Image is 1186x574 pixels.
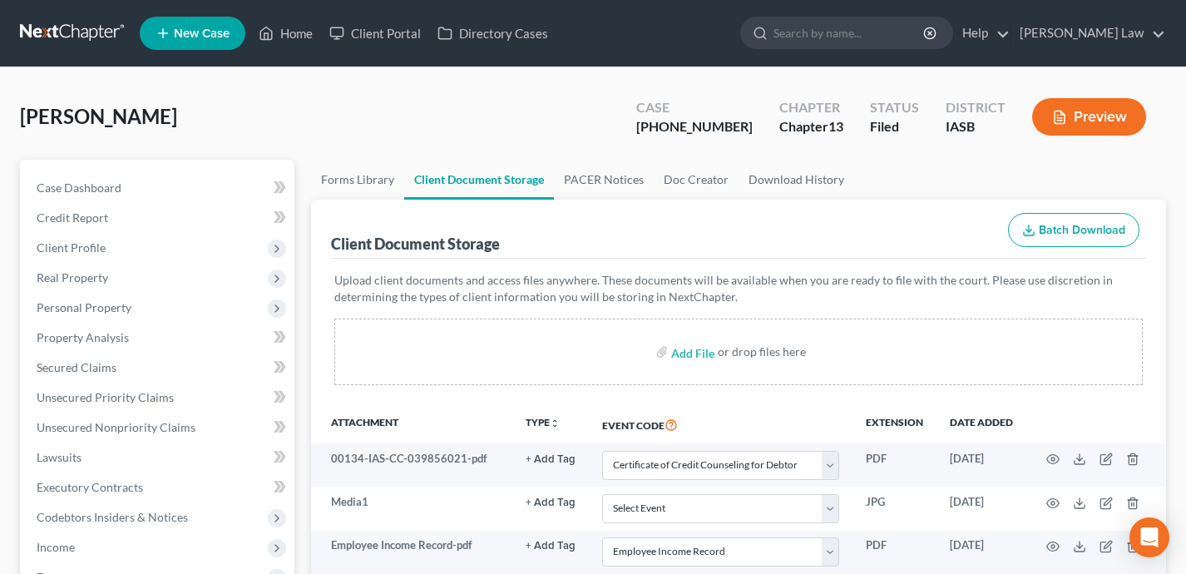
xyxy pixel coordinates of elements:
[526,537,576,553] a: + Add Tag
[321,18,429,48] a: Client Portal
[311,531,512,574] td: Employee Income Record-pdf
[954,18,1010,48] a: Help
[37,360,116,374] span: Secured Claims
[20,104,177,128] span: [PERSON_NAME]
[37,390,174,404] span: Unsecured Priority Claims
[852,531,936,574] td: PDF
[870,117,919,136] div: Filed
[23,413,294,443] a: Unsecured Nonpriority Claims
[429,18,556,48] a: Directory Cases
[1039,223,1125,237] span: Batch Download
[526,451,576,467] a: + Add Tag
[331,234,500,254] div: Client Document Storage
[779,117,843,136] div: Chapter
[936,531,1026,574] td: [DATE]
[1011,18,1165,48] a: [PERSON_NAME] Law
[23,443,294,473] a: Lawsuits
[526,494,576,510] a: + Add Tag
[250,18,321,48] a: Home
[936,487,1026,530] td: [DATE]
[37,480,143,494] span: Executory Contracts
[589,405,852,443] th: Event Code
[311,487,512,530] td: Media1
[852,443,936,487] td: PDF
[554,160,654,200] a: PACER Notices
[852,405,936,443] th: Extension
[23,173,294,203] a: Case Dashboard
[37,210,108,225] span: Credit Report
[311,405,512,443] th: Attachment
[37,240,106,255] span: Client Profile
[37,510,188,524] span: Codebtors Insiders & Notices
[37,540,75,554] span: Income
[37,181,121,195] span: Case Dashboard
[37,300,131,314] span: Personal Property
[23,203,294,233] a: Credit Report
[404,160,554,200] a: Client Document Storage
[773,17,926,48] input: Search by name...
[550,418,560,428] i: unfold_more
[636,98,753,117] div: Case
[23,473,294,502] a: Executory Contracts
[23,323,294,353] a: Property Analysis
[936,405,1026,443] th: Date added
[311,443,512,487] td: 00134-IAS-CC-039856021-pdf
[174,27,230,40] span: New Case
[779,98,843,117] div: Chapter
[852,487,936,530] td: JPG
[37,420,195,434] span: Unsecured Nonpriority Claims
[946,117,1006,136] div: IASB
[311,160,404,200] a: Forms Library
[654,160,739,200] a: Doc Creator
[37,270,108,285] span: Real Property
[1129,517,1169,557] div: Open Intercom Messenger
[526,418,560,428] button: TYPEunfold_more
[718,344,806,360] div: or drop files here
[23,383,294,413] a: Unsecured Priority Claims
[526,541,576,552] button: + Add Tag
[739,160,854,200] a: Download History
[23,353,294,383] a: Secured Claims
[526,454,576,465] button: + Add Tag
[334,272,1144,305] p: Upload client documents and access files anywhere. These documents will be available when you are...
[936,443,1026,487] td: [DATE]
[870,98,919,117] div: Status
[526,497,576,508] button: + Add Tag
[828,118,843,134] span: 13
[636,117,753,136] div: [PHONE_NUMBER]
[946,98,1006,117] div: District
[37,450,82,464] span: Lawsuits
[1032,98,1146,136] button: Preview
[37,330,129,344] span: Property Analysis
[1008,213,1139,248] button: Batch Download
